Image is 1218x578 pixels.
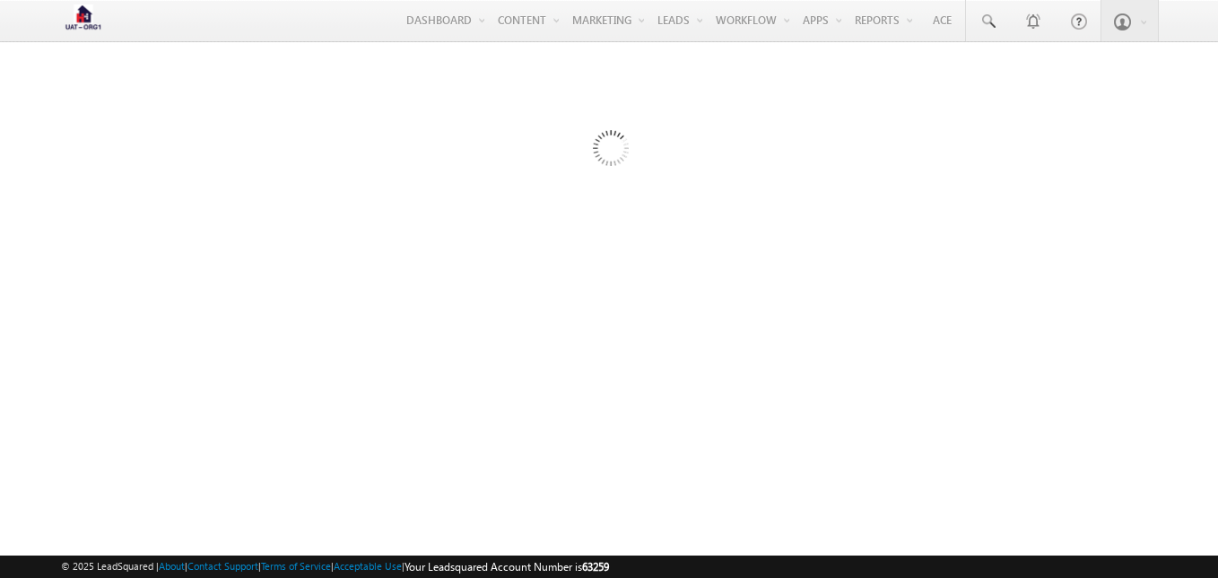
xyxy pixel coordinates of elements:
a: About [159,560,185,572]
a: Acceptable Use [334,560,402,572]
span: © 2025 LeadSquared | | | | | [61,558,609,575]
img: Loading... [517,58,702,244]
span: Your Leadsquared Account Number is [405,560,609,574]
img: Custom Logo [61,4,106,36]
a: Terms of Service [261,560,331,572]
span: 63259 [582,560,609,574]
a: Contact Support [187,560,258,572]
